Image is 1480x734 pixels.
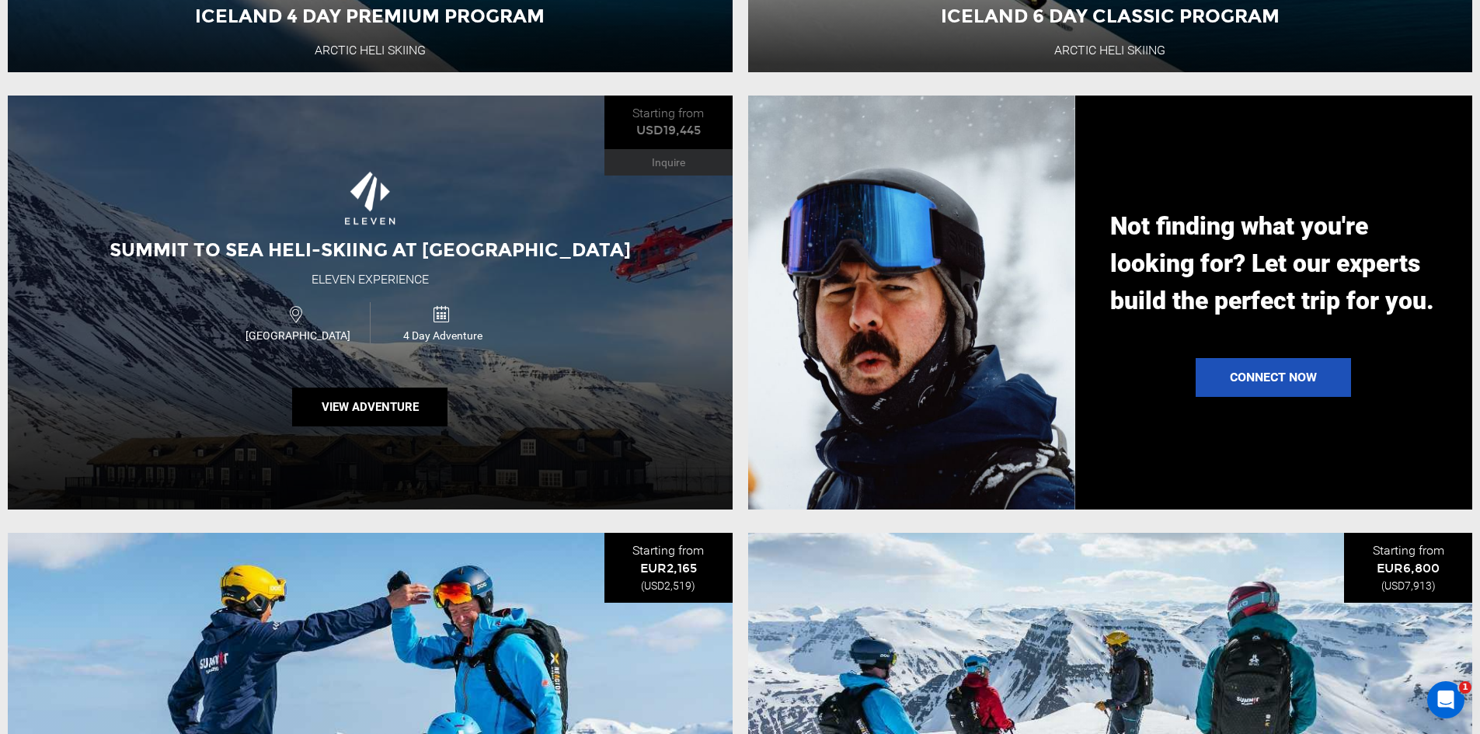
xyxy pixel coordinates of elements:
[292,388,447,426] button: View Adventure
[312,271,429,289] div: Eleven Experience
[1459,681,1471,694] span: 1
[1427,681,1464,718] iframe: Intercom live chat
[337,167,402,229] img: images
[110,238,631,261] span: Summit to Sea Heli-Skiing at [GEOGRAPHIC_DATA]
[1196,358,1351,397] a: Connect Now
[1110,207,1437,319] p: Not finding what you're looking for? Let our experts build the perfect trip for you.
[225,328,370,343] span: [GEOGRAPHIC_DATA]
[371,328,514,343] span: 4 Day Adventure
